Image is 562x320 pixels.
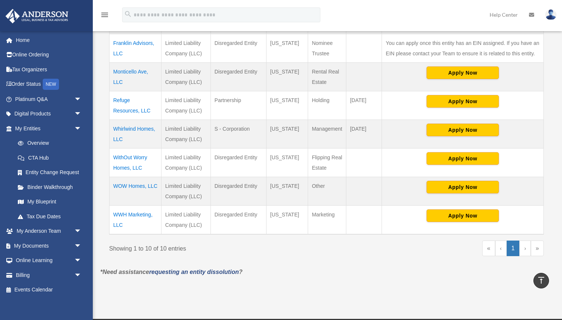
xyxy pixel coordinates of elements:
td: Monticello Ave, LLC [110,62,161,91]
i: menu [100,10,109,19]
span: arrow_drop_down [74,92,89,107]
a: Online Learningarrow_drop_down [5,253,93,268]
td: WOW Homes, LLC [110,177,161,205]
a: Order StatusNEW [5,77,93,92]
a: menu [100,13,109,19]
i: vertical_align_top [537,276,546,285]
span: arrow_drop_down [74,253,89,268]
a: Tax Organizers [5,62,93,77]
td: [US_STATE] [266,34,308,62]
button: Apply Now [427,181,499,193]
td: Limited Liability Company (LLC) [161,148,211,177]
span: arrow_drop_down [74,238,89,254]
td: [US_STATE] [266,148,308,177]
button: Apply Now [427,124,499,136]
span: arrow_drop_down [74,107,89,122]
td: Limited Liability Company (LLC) [161,91,211,120]
td: [US_STATE] [266,120,308,148]
td: Disregarded Entity [210,148,266,177]
td: Limited Liability Company (LLC) [161,177,211,205]
a: Entity Change Request [10,165,89,180]
td: Other [308,177,346,205]
td: [DATE] [346,91,382,120]
em: *Need assistance ? [100,269,242,275]
span: arrow_drop_down [74,121,89,136]
td: Disregarded Entity [210,205,266,234]
a: Events Calendar [5,283,93,297]
a: 1 [507,241,520,256]
td: WithOut Worry Homes, LLC [110,148,161,177]
a: Digital Productsarrow_drop_down [5,107,93,121]
a: Tax Due Dates [10,209,89,224]
td: [DATE] [346,120,382,148]
div: NEW [43,79,59,90]
button: Apply Now [427,152,499,165]
a: My Documentsarrow_drop_down [5,238,93,253]
button: Apply Now [427,95,499,108]
i: search [124,10,132,18]
button: Apply Now [427,209,499,222]
td: WWH Marketing, LLC [110,205,161,234]
a: Online Ordering [5,48,93,62]
td: Limited Liability Company (LLC) [161,205,211,234]
span: arrow_drop_down [74,224,89,239]
a: Next [519,241,531,256]
td: Holding [308,91,346,120]
div: Showing 1 to 10 of 10 entries [109,241,321,254]
a: My Entitiesarrow_drop_down [5,121,89,136]
a: vertical_align_top [533,273,549,288]
td: Disregarded Entity [210,62,266,91]
a: My Blueprint [10,195,89,209]
td: You can apply once this entity has an EIN assigned. If you have an EIN please contact your Team t... [382,34,544,62]
td: S - Corporation [210,120,266,148]
a: Previous [495,241,507,256]
td: [US_STATE] [266,177,308,205]
td: Nominee Trustee [308,34,346,62]
td: Limited Liability Company (LLC) [161,120,211,148]
td: Marketing [308,205,346,234]
td: Limited Liability Company (LLC) [161,62,211,91]
td: [US_STATE] [266,205,308,234]
td: Rental Real Estate [308,62,346,91]
td: [US_STATE] [266,62,308,91]
td: Management [308,120,346,148]
a: First [482,241,495,256]
td: Whirlwind Homes, LLC [110,120,161,148]
a: Billingarrow_drop_down [5,268,93,283]
a: Overview [10,136,85,151]
a: CTA Hub [10,150,89,165]
a: Binder Walkthrough [10,180,89,195]
td: Refuge Resources, LLC [110,91,161,120]
td: Disregarded Entity [210,177,266,205]
td: Disregarded Entity [210,34,266,62]
a: requesting an entity dissolution [149,269,239,275]
td: [US_STATE] [266,91,308,120]
a: Last [531,241,544,256]
span: arrow_drop_down [74,268,89,283]
img: User Pic [545,9,556,20]
a: Platinum Q&Aarrow_drop_down [5,92,93,107]
img: Anderson Advisors Platinum Portal [3,9,71,23]
button: Apply Now [427,66,499,79]
td: Franklin Advisors, LLC [110,34,161,62]
td: Flipping Real Estate [308,148,346,177]
a: My Anderson Teamarrow_drop_down [5,224,93,239]
td: Partnership [210,91,266,120]
a: Home [5,33,93,48]
td: Limited Liability Company (LLC) [161,34,211,62]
